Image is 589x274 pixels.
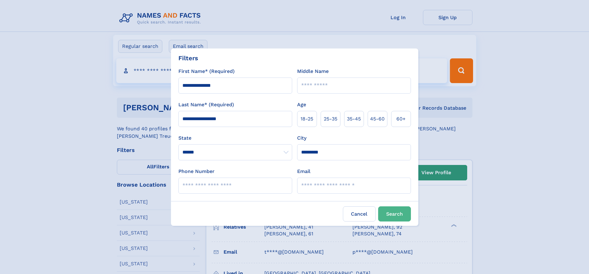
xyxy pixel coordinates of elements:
span: 35‑45 [347,115,361,123]
span: 25‑35 [324,115,337,123]
span: 60+ [396,115,406,123]
button: Search [378,206,411,221]
label: First Name* (Required) [178,68,235,75]
label: City [297,134,306,142]
div: Filters [178,53,198,63]
span: 45‑60 [370,115,385,123]
label: Phone Number [178,168,215,175]
label: Email [297,168,310,175]
label: Cancel [343,206,376,221]
label: State [178,134,292,142]
label: Age [297,101,306,108]
label: Middle Name [297,68,329,75]
label: Last Name* (Required) [178,101,234,108]
span: 18‑25 [301,115,313,123]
